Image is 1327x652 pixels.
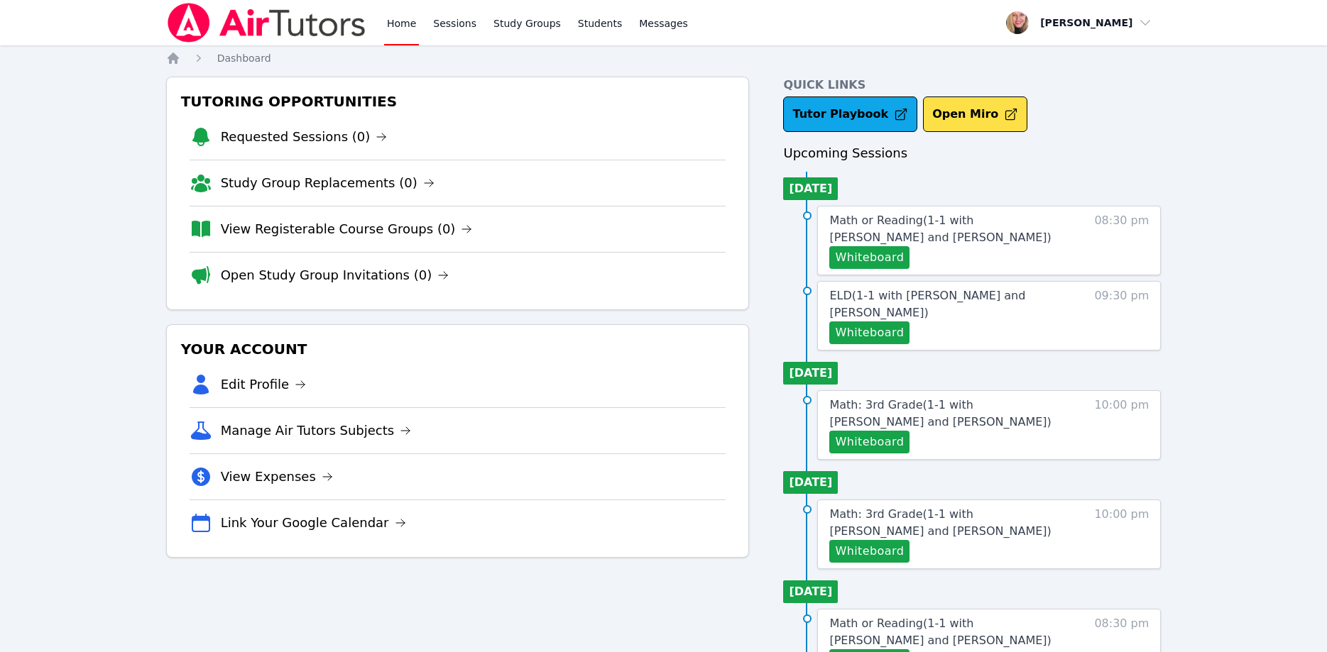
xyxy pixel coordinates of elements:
[221,421,412,441] a: Manage Air Tutors Subjects
[783,96,917,132] a: Tutor Playbook
[829,397,1069,431] a: Math: 3rd Grade(1-1 with [PERSON_NAME] and [PERSON_NAME])
[783,77,1161,94] h4: Quick Links
[829,506,1069,540] a: Math: 3rd Grade(1-1 with [PERSON_NAME] and [PERSON_NAME])
[166,3,367,43] img: Air Tutors
[1094,212,1149,269] span: 08:30 pm
[217,53,271,64] span: Dashboard
[783,143,1161,163] h3: Upcoming Sessions
[221,467,333,487] a: View Expenses
[829,246,910,269] button: Whiteboard
[1094,506,1149,563] span: 10:00 pm
[639,16,688,31] span: Messages
[829,287,1069,321] a: ELD(1-1 with [PERSON_NAME] and [PERSON_NAME])
[221,173,435,193] a: Study Group Replacements (0)
[783,362,838,385] li: [DATE]
[221,219,473,239] a: View Registerable Course Groups (0)
[1094,397,1149,453] span: 10:00 pm
[221,127,388,147] a: Requested Sessions (0)
[829,617,1051,647] span: Math or Reading ( 1-1 with [PERSON_NAME] and [PERSON_NAME] )
[829,507,1051,538] span: Math: 3rd Grade ( 1-1 with [PERSON_NAME] and [PERSON_NAME] )
[221,375,307,394] a: Edit Profile
[829,321,910,344] button: Whiteboard
[829,212,1069,246] a: Math or Reading(1-1 with [PERSON_NAME] and [PERSON_NAME])
[829,431,910,453] button: Whiteboard
[829,214,1051,244] span: Math or Reading ( 1-1 with [PERSON_NAME] and [PERSON_NAME] )
[178,89,738,114] h3: Tutoring Opportunities
[221,513,406,533] a: Link Your Google Calendar
[221,265,449,285] a: Open Study Group Invitations (0)
[217,51,271,65] a: Dashboard
[166,51,1162,65] nav: Breadcrumb
[829,615,1069,649] a: Math or Reading(1-1 with [PERSON_NAME] and [PERSON_NAME])
[1094,287,1149,344] span: 09:30 pm
[783,580,838,603] li: [DATE]
[829,289,1025,319] span: ELD ( 1-1 with [PERSON_NAME] and [PERSON_NAME] )
[829,540,910,563] button: Whiteboard
[178,336,738,362] h3: Your Account
[783,177,838,200] li: [DATE]
[923,96,1027,132] button: Open Miro
[783,471,838,494] li: [DATE]
[829,398,1051,429] span: Math: 3rd Grade ( 1-1 with [PERSON_NAME] and [PERSON_NAME] )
